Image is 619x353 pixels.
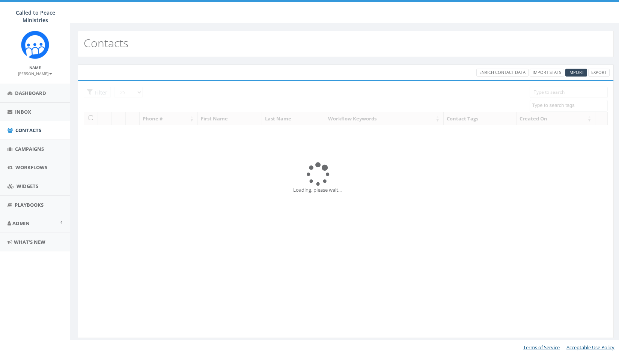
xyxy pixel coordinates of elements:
[18,71,52,76] small: [PERSON_NAME]
[15,108,31,115] span: Inbox
[29,65,41,70] small: Name
[476,69,529,77] a: Enrich Contact Data
[530,69,564,77] a: Import Stats
[523,344,560,351] a: Terms of Service
[15,146,44,152] span: Campaigns
[15,201,44,208] span: Playbooks
[15,127,41,134] span: Contacts
[84,37,128,49] h2: Contacts
[565,69,587,77] a: Import
[568,69,584,75] span: Import
[293,186,398,194] div: Loading, please wait...
[18,70,52,77] a: [PERSON_NAME]
[15,164,47,171] span: Workflows
[566,344,614,351] a: Acceptable Use Policy
[15,90,46,96] span: Dashboard
[12,220,30,227] span: Admin
[17,183,38,189] span: Widgets
[588,69,610,77] a: Export
[14,239,45,245] span: What's New
[21,31,49,59] img: Rally_Corp_Icon.png
[479,69,526,75] span: Enrich Contact Data
[16,9,55,24] span: Called to Peace Ministries
[568,69,584,75] span: CSV files only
